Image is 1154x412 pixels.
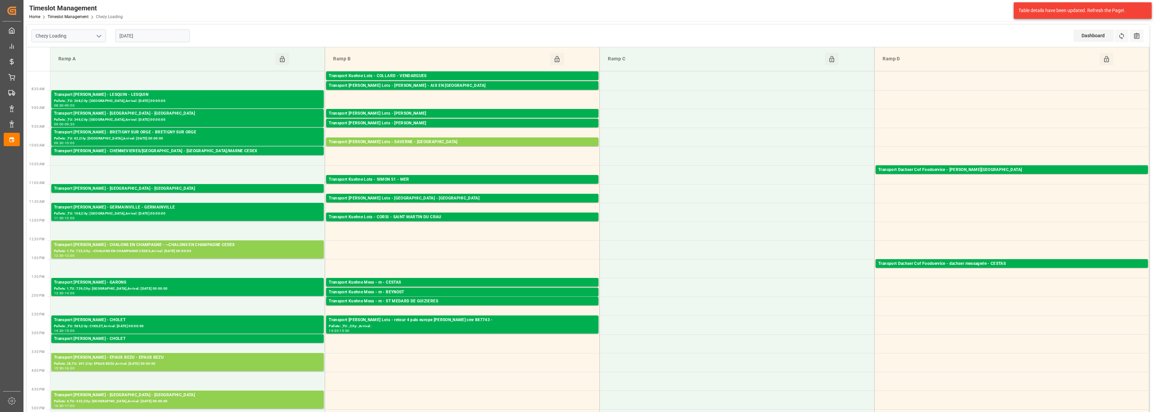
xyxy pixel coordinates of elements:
[65,217,74,220] div: 12:00
[64,292,65,295] div: -
[54,399,321,404] div: Pallets: 4,TU: 432,City: [GEOGRAPHIC_DATA],Arrival: [DATE] 00:00:00
[32,312,45,316] span: 2:30 PM
[64,123,65,126] div: -
[54,185,321,192] div: Transport [PERSON_NAME] - [GEOGRAPHIC_DATA] - [GEOGRAPHIC_DATA]
[329,317,596,323] div: Transport [PERSON_NAME] Lots - retour 4 pals europe [PERSON_NAME] cmr 887743 -
[54,204,321,211] div: Transport [PERSON_NAME] - GERMAINVILLE - GERMAINVILLE
[29,14,40,19] a: Home
[54,155,321,160] div: Pallets: 18,TU: 654,City: [GEOGRAPHIC_DATA]/MARNE CEDEX,Arrival: [DATE] 00:00:00
[65,104,74,107] div: 09:00
[54,136,321,141] div: Pallets: ,TU: 62,City: [GEOGRAPHIC_DATA],Arrival: [DATE] 00:00:00
[54,329,64,332] div: 14:30
[54,286,321,292] div: Pallets: 1,TU: 729,City: [GEOGRAPHIC_DATA],Arrival: [DATE] 00:00:00
[29,200,45,203] span: 11:30 AM
[329,183,596,189] div: Pallets: 11,TU: 16,City: MER,Arrival: [DATE] 00:00:00
[54,317,321,323] div: Transport [PERSON_NAME] - CHOLET
[94,31,104,41] button: open menu
[29,162,45,166] span: 10:30 AM
[605,53,825,65] div: Ramp C
[65,254,74,257] div: 13:00
[54,254,64,257] div: 12:30
[32,256,45,260] span: 1:00 PM
[64,367,65,370] div: -
[329,305,596,310] div: Pallets: ,TU: 5,City: [GEOGRAPHIC_DATA],Arrival: [DATE] 00:00:00
[32,294,45,297] span: 2:00 PM
[54,248,321,254] div: Pallets: 1,TU: 723,City: ~CHALONS EN CHAMPAGNE CEDEX,Arrival: [DATE] 00:00:00
[339,329,349,332] div: 15:00
[54,292,64,295] div: 13:30
[29,237,45,241] span: 12:30 PM
[64,217,65,220] div: -
[329,139,596,145] div: Transport [PERSON_NAME] Lots - SAVERNE - [GEOGRAPHIC_DATA]
[65,367,74,370] div: 16:00
[329,110,596,117] div: Transport [PERSON_NAME] Lots - [PERSON_NAME]
[880,53,1100,65] div: Ramp D
[54,342,321,348] div: Pallets: ,TU: 45,City: CHOLET,Arrival: [DATE] 00:00:00
[32,275,45,279] span: 1:30 PM
[54,192,321,198] div: Pallets: ,TU: 470,City: [GEOGRAPHIC_DATA],Arrival: [DATE] 00:00:00
[32,350,45,354] span: 3:30 PM
[54,123,64,126] div: 09:00
[54,354,321,361] div: Transport [PERSON_NAME] - EPAUX BEZU - EPAUX BEZU
[32,406,45,410] span: 5:00 PM
[54,404,64,407] div: 16:30
[54,279,321,286] div: Transport [PERSON_NAME] - GARONS
[330,53,550,65] div: Ramp B
[32,87,45,91] span: 8:30 AM
[329,202,596,208] div: Pallets: 4,TU: 198,City: [GEOGRAPHIC_DATA],Arrival: [DATE] 00:00:00
[54,110,321,117] div: Transport [PERSON_NAME] - [GEOGRAPHIC_DATA] - [GEOGRAPHIC_DATA]
[115,30,190,42] input: DD-MM-YYYY
[65,123,74,126] div: 09:30
[32,388,45,391] span: 4:30 PM
[54,211,321,217] div: Pallets: ,TU: 108,City: [GEOGRAPHIC_DATA],Arrival: [DATE] 00:00:00
[878,173,1145,179] div: Pallets: 2,TU: 14,City: [GEOGRAPHIC_DATA],Arrival: [DATE] 00:00:00
[878,167,1145,173] div: Transport Dachser Cof Foodservice - [PERSON_NAME][GEOGRAPHIC_DATA]
[29,143,45,147] span: 10:00 AM
[54,117,321,123] div: Pallets: ,TU: 346,City: [GEOGRAPHIC_DATA],Arrival: [DATE] 00:00:00
[329,289,596,296] div: Transport Kuehne Mess - m - BEYNOST
[329,127,596,132] div: Pallets: 6,TU: ,City: CARQUEFOU,Arrival: [DATE] 00:00:00
[329,279,596,286] div: Transport Kuehne Mess - m - CESTAS
[54,129,321,136] div: Transport [PERSON_NAME] - BRETIGNY SUR ORGE - BRETIGNY SUR ORGE
[32,369,45,372] span: 4:00 PM
[54,92,321,98] div: Transport [PERSON_NAME] - LESQUIN - LESQUIN
[329,323,596,329] div: Pallets: ,TU: ,City: ,Arrival:
[65,329,74,332] div: 15:00
[32,106,45,110] span: 9:00 AM
[54,141,64,144] div: 09:30
[64,104,65,107] div: -
[54,336,321,342] div: Transport [PERSON_NAME] - CHOLET
[329,82,596,89] div: Transport [PERSON_NAME] Lots - [PERSON_NAME] - AIX EN [GEOGRAPHIC_DATA]
[338,329,339,332] div: -
[329,195,596,202] div: Transport [PERSON_NAME] Lots - [GEOGRAPHIC_DATA] - [GEOGRAPHIC_DATA]
[32,30,106,42] input: Type to search/select
[329,145,596,151] div: Pallets: 1,TU: ,City: [GEOGRAPHIC_DATA],Arrival: [DATE] 00:00:00
[54,392,321,399] div: Transport [PERSON_NAME] - [GEOGRAPHIC_DATA] - [GEOGRAPHIC_DATA]
[878,267,1145,273] div: Pallets: 3,TU: 48,City: CESTAS,Arrival: [DATE] 00:00:00
[54,323,321,329] div: Pallets: ,TU: 585,City: CHOLET,Arrival: [DATE] 00:00:00
[65,141,74,144] div: 10:00
[878,260,1145,267] div: Transport Dachser Cof Foodservice - dachser messagerie - CESTAS
[329,176,596,183] div: Transport Kuehne Lots - SIMON 51 - MER
[54,361,321,367] div: Pallets: 28,TU: 391,City: EPAUX BEZU,Arrival: [DATE] 00:00:00
[329,89,596,95] div: Pallets: ,TU: 52,City: [GEOGRAPHIC_DATA],Arrival: [DATE] 00:00:00
[48,14,89,19] a: Timeslot Management
[64,329,65,332] div: -
[65,404,74,407] div: 17:00
[65,292,74,295] div: 14:00
[54,98,321,104] div: Pallets: ,TU: 268,City: [GEOGRAPHIC_DATA],Arrival: [DATE] 00:00:00
[329,296,596,301] div: Pallets: ,TU: 76,City: [GEOGRAPHIC_DATA],Arrival: [DATE] 00:00:00
[329,79,596,85] div: Pallets: 12,TU: 176,City: [GEOGRAPHIC_DATA],Arrival: [DATE] 00:00:00
[54,148,321,155] div: Transport [PERSON_NAME] - CHENNEVIERES/[GEOGRAPHIC_DATA] - [GEOGRAPHIC_DATA]/MARNE CEDEX
[56,53,275,65] div: Ramp A
[29,181,45,185] span: 11:00 AM
[329,117,596,123] div: Pallets: 10,TU: 608,City: CARQUEFOU,Arrival: [DATE] 00:00:00
[54,367,64,370] div: 15:30
[329,221,596,226] div: Pallets: ,TU: 848,City: [GEOGRAPHIC_DATA][PERSON_NAME],Arrival: [DATE] 00:00:00
[29,219,45,222] span: 12:00 PM
[329,120,596,127] div: Transport [PERSON_NAME] Lots - [PERSON_NAME]
[64,254,65,257] div: -
[329,298,596,305] div: Transport Kuehne Mess - m - ST MEDARD DE GUIZIERES
[64,404,65,407] div: -
[329,286,596,292] div: Pallets: ,TU: 18,City: CESTAS,Arrival: [DATE] 00:00:00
